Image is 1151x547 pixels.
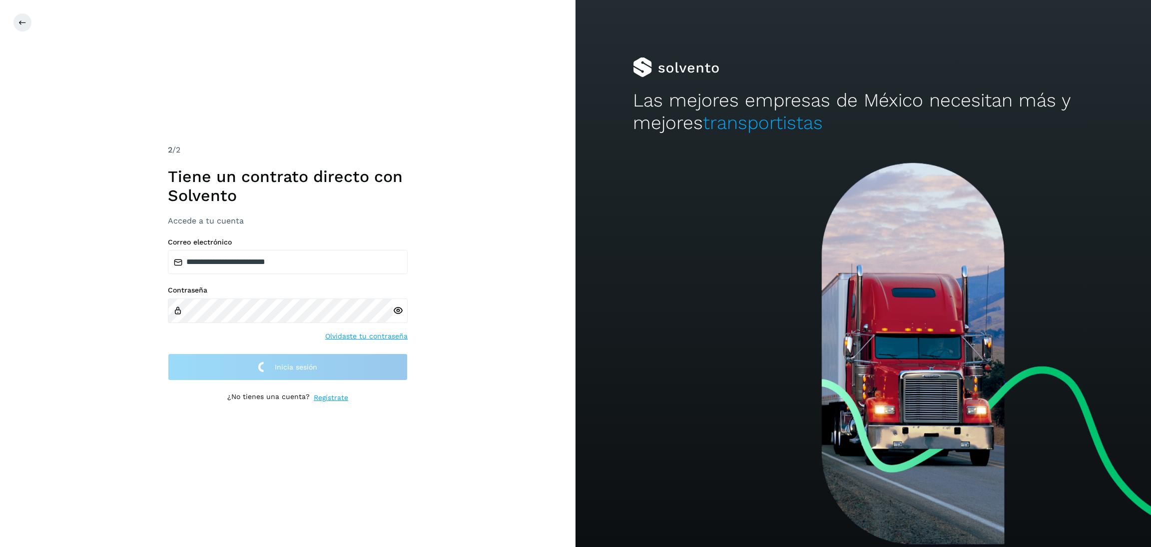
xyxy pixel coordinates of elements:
[168,286,408,294] label: Contraseña
[168,216,408,225] h3: Accede a tu cuenta
[633,89,1094,134] h2: Las mejores empresas de México necesitan más y mejores
[168,353,408,381] button: Inicia sesión
[168,145,172,154] span: 2
[275,363,317,370] span: Inicia sesión
[168,238,408,246] label: Correo electrónico
[168,167,408,205] h1: Tiene un contrato directo con Solvento
[703,112,823,133] span: transportistas
[325,331,408,341] a: Olvidaste tu contraseña
[168,144,408,156] div: /2
[314,392,348,403] a: Regístrate
[227,392,310,403] p: ¿No tienes una cuenta?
